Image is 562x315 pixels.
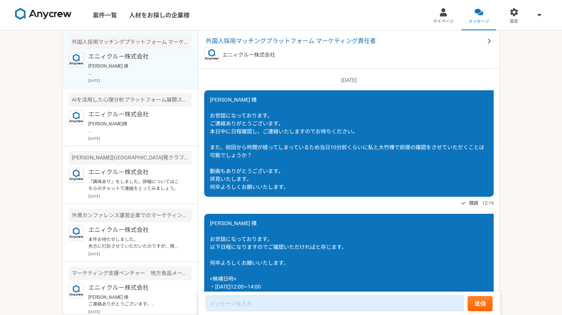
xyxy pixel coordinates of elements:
p: エニィクルー株式会社 [88,110,182,119]
p: [DATE] [88,78,192,83]
p: エニィクルー株式会社 [222,51,275,59]
p: [DATE] [88,309,192,315]
p: [DATE] [88,136,192,141]
span: 既読 [469,199,478,208]
img: 8DqYSo04kwAAAAASUVORK5CYII= [15,8,72,20]
p: エニィクルー株式会社 [88,52,182,61]
p: [DATE] [204,76,494,84]
span: メッセージ [468,19,489,25]
p: 本件お待たせしました。 先方に打診させていただいたのですが、現在複数候補がいらっしゃる中で、イベントへの参加（平日日中）での稼働を考えると、副業のかたよりフリーランスの方を優先したいとありました... [88,236,182,250]
div: 外資カンファレンス運営企業でのマーケティング業務【英語必須】 [69,208,192,222]
img: logo_text_blue_01.png [69,52,84,67]
img: logo_text_blue_01.png [204,47,219,62]
span: [PERSON_NAME] 様 お世話になっております。 ご連絡ありがとうございます。 本日中に日程確認し、ご連絡いたしますのでお待ちください。 また、前回から時間が経ってしまっているため当日1... [210,97,484,190]
img: logo_text_blue_01.png [69,283,84,298]
span: マイページ [433,19,454,25]
p: [DATE] [88,193,192,199]
p: [PERSON_NAME]様 お世話になっております。 Anycrewの[PERSON_NAME]です。 こちらご返信遅くなり、申し訳ございません。 ご状況につきまして、承知いたしました。 先方... [88,120,182,134]
p: エニィクルー株式会社 [88,225,182,235]
img: logo_text_blue_01.png [69,110,84,125]
p: 「興味あり」をしました。詳細についてはこちらのチャットで連絡をとってみましょう。 [88,178,182,192]
div: [PERSON_NAME][GEOGRAPHIC_DATA]発クラフトビールを手がけるベンチャー プロダクト・マーケティングの戦略立案 [69,151,192,165]
span: 設定 [510,19,518,25]
span: 外国人採用マッチングプラットフォーム マーケティング責任者 [206,37,485,46]
div: マーケティング支援ベンチャー 地方食品メーカーのEC/SNS支援（マーケター） [69,266,192,280]
button: 送信 [468,296,493,311]
div: AIを活用した心理分析プラットフォーム展開スタートアップ マーケティング企画運用 [69,93,192,107]
img: logo_text_blue_01.png [69,168,84,183]
span: 12:19 [482,199,494,207]
p: [PERSON_NAME] 様 ご連絡ありがとうございます。 引き続きよろしくお願いします。 [88,294,182,307]
p: [DATE] [88,251,192,257]
p: エニィクルー株式会社 [88,283,182,292]
p: エニィクルー株式会社 [88,168,182,177]
p: [PERSON_NAME] 様 お世話になっております。 上記承知いたしました。 後ほどよろしくお願いいたします。 [88,63,182,76]
div: 外国人採用マッチングプラットフォーム マーケティング責任者 [69,35,192,49]
img: logo_text_blue_01.png [69,225,84,241]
